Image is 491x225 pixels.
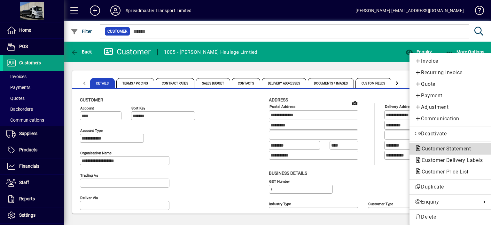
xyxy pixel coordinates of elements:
[415,103,486,111] span: Adjustment
[415,130,486,138] span: Deactivate
[415,213,486,221] span: Delete
[415,169,472,175] span: Customer Price List
[415,115,486,123] span: Communication
[409,128,491,140] button: Deactivate customer
[415,80,486,88] span: Quote
[415,92,486,100] span: Payment
[415,69,486,76] span: Recurring Invoice
[415,198,478,206] span: Enquiry
[415,183,486,191] span: Duplicate
[415,57,486,65] span: Invoice
[415,146,474,152] span: Customer Statement
[415,157,486,163] span: Customer Delivery Labels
